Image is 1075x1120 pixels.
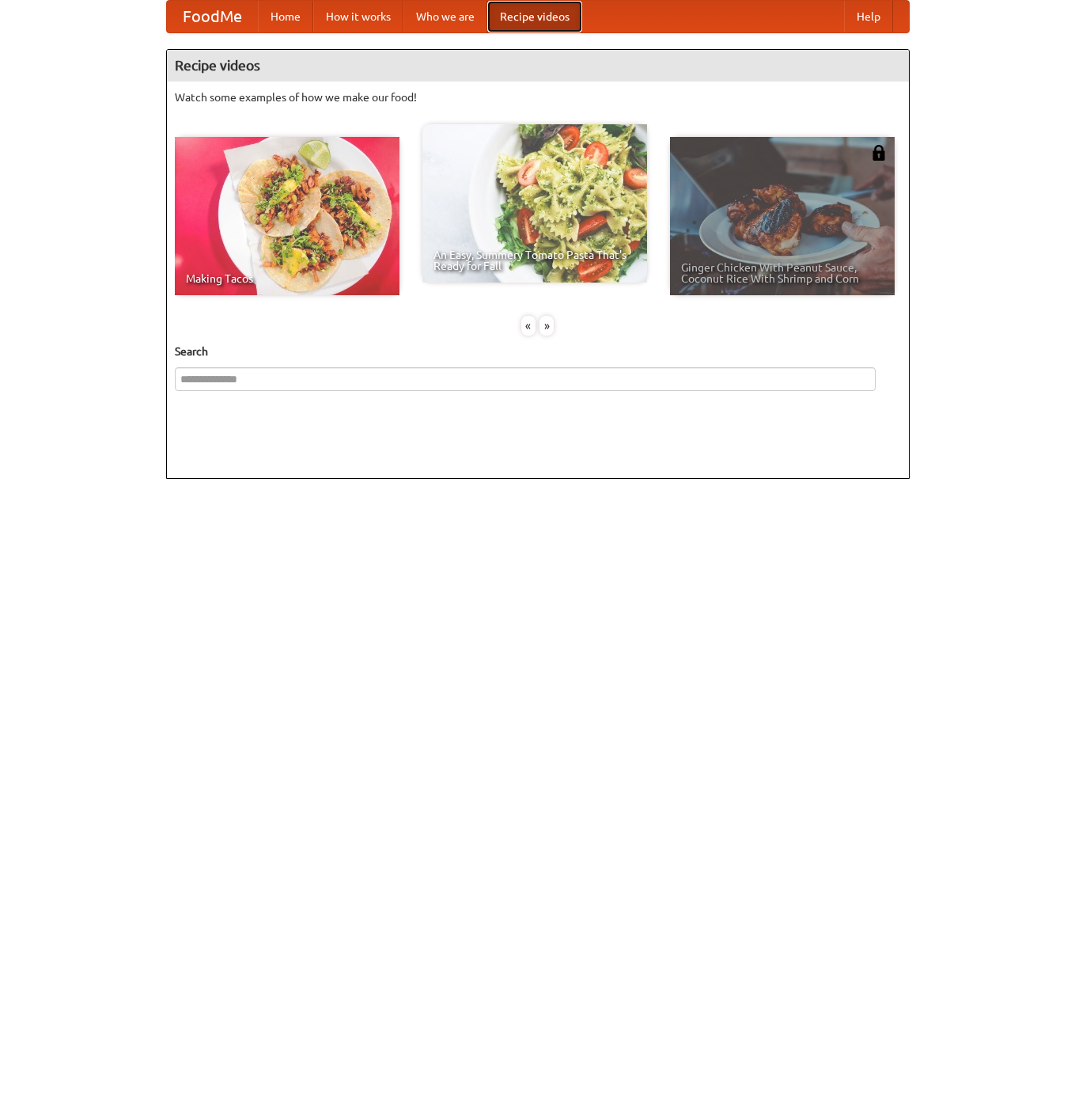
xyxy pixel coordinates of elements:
a: An Easy, Summery Tomato Pasta That's Ready for Fall [422,124,647,283]
span: An Easy, Summery Tomato Pasta That's Ready for Fall [433,249,636,271]
a: Who we are [403,1,487,32]
a: Home [258,1,313,32]
a: Making Tacos [175,137,399,295]
h5: Search [175,344,901,359]
span: Making Tacos [186,273,388,284]
a: Recipe videos [487,1,582,32]
a: Help [844,1,893,32]
a: FoodMe [167,1,258,32]
div: » [539,316,554,336]
p: Watch some examples of how we make our food! [175,89,901,105]
a: How it works [313,1,403,32]
img: 483408.png [871,145,887,161]
h4: Recipe videos [167,50,909,82]
div: « [521,316,536,336]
